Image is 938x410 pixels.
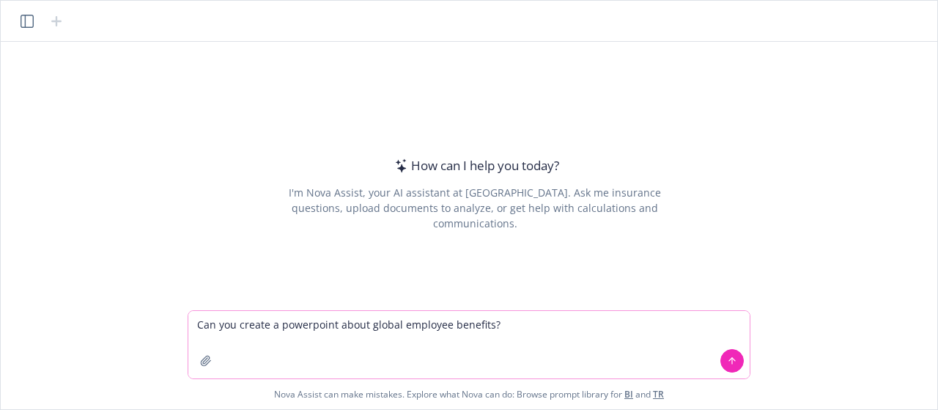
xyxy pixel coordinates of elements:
div: I'm Nova Assist, your AI assistant at [GEOGRAPHIC_DATA]. Ask me insurance questions, upload docum... [268,185,681,231]
textarea: Can you create a powerpoint about global employee benefits? [188,311,750,378]
div: How can I help you today? [391,156,559,175]
a: BI [624,388,633,400]
a: TR [653,388,664,400]
span: Nova Assist can make mistakes. Explore what Nova can do: Browse prompt library for and [274,379,664,409]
